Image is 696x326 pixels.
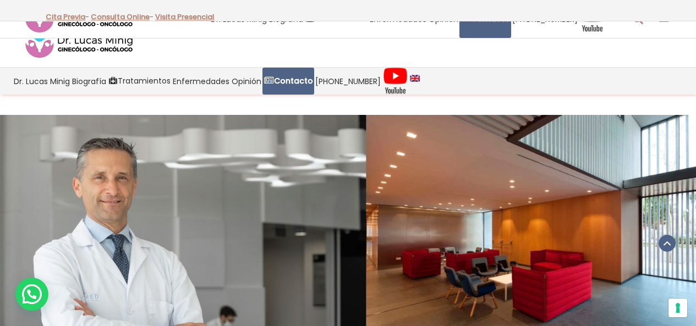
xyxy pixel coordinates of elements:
strong: Contacto [274,75,313,86]
span: [PHONE_NUMBER] [315,75,381,87]
a: Biografía [71,68,107,95]
a: Videos Youtube Ginecología [382,68,409,95]
p: - [46,10,89,24]
span: Biografía [72,75,106,87]
a: [PHONE_NUMBER] [314,68,382,95]
img: Videos Youtube Ginecología [383,67,408,95]
span: Enfermedades [173,75,229,87]
a: Contacto [262,68,314,95]
a: Consulta Online [91,12,150,22]
span: Opinión [232,75,261,87]
a: language english [409,68,421,95]
p: - [91,10,154,24]
a: Dr. Lucas Minig [13,68,71,95]
a: Cita Previa [46,12,85,22]
a: Enfermedades [172,68,231,95]
a: Opinión [231,68,262,95]
img: Videos Youtube Ginecología [580,5,605,32]
span: Tratamientos [118,75,171,87]
a: Visita Presencial [155,12,215,22]
button: Sus preferencias de consentimiento para tecnologías de seguimiento [668,299,687,317]
img: language english [410,75,420,81]
span: Dr. Lucas Minig [14,75,70,87]
a: Tratamientos [107,68,172,95]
